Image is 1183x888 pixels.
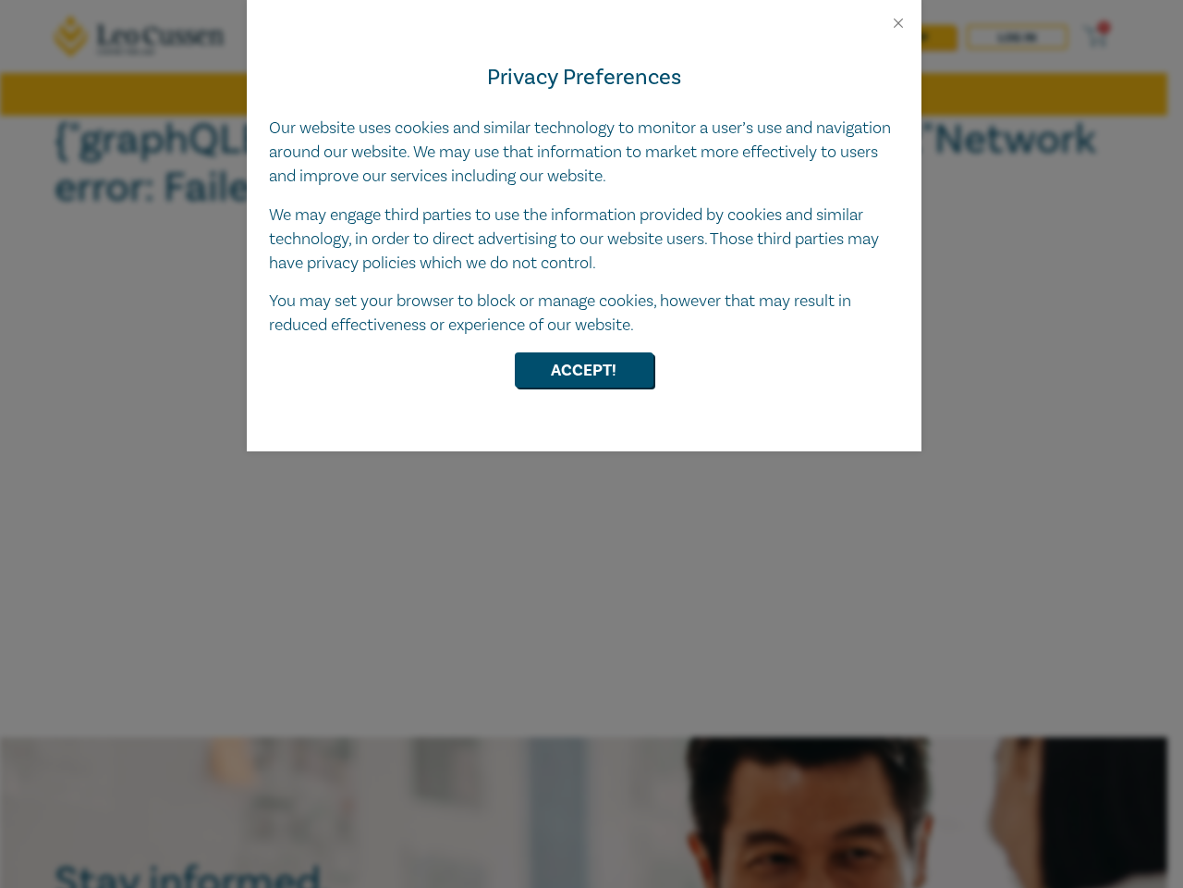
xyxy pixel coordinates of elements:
p: We may engage third parties to use the information provided by cookies and similar technology, in... [269,203,899,276]
h4: Privacy Preferences [269,61,899,94]
p: You may set your browser to block or manage cookies, however that may result in reduced effective... [269,290,899,338]
button: Close [890,15,907,31]
p: Our website uses cookies and similar technology to monitor a user’s use and navigation around our... [269,117,899,189]
button: Accept! [515,352,653,388]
